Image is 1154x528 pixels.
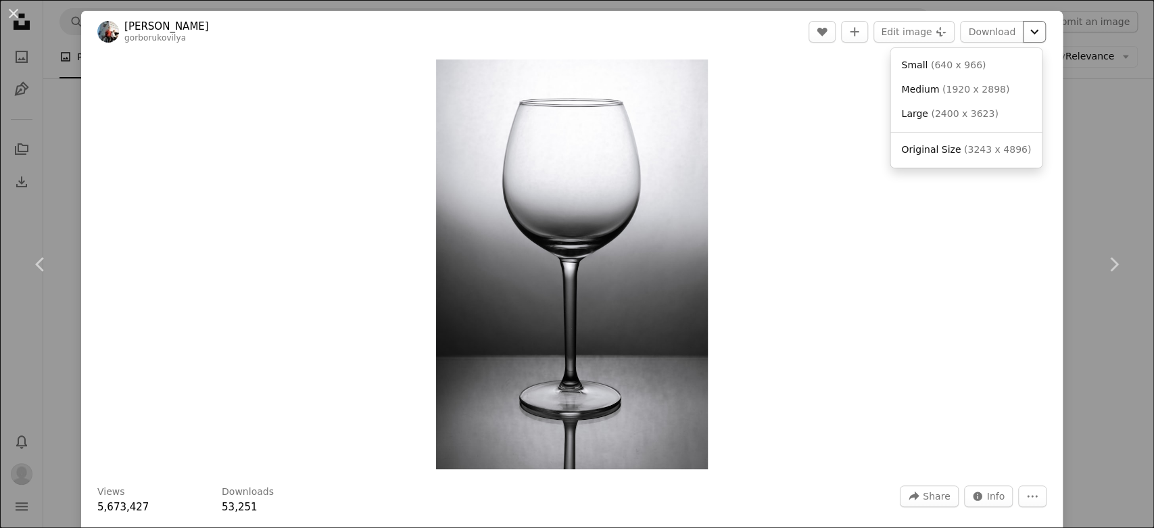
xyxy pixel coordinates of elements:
[1023,21,1046,43] button: Choose download size
[901,84,939,95] span: Medium
[890,48,1042,168] div: Choose download size
[964,144,1031,155] span: ( 3243 x 4896 )
[901,144,961,155] span: Original Size
[942,84,1009,95] span: ( 1920 x 2898 )
[931,108,998,119] span: ( 2400 x 3623 )
[901,108,928,119] span: Large
[931,59,986,70] span: ( 640 x 966 )
[901,59,928,70] span: Small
